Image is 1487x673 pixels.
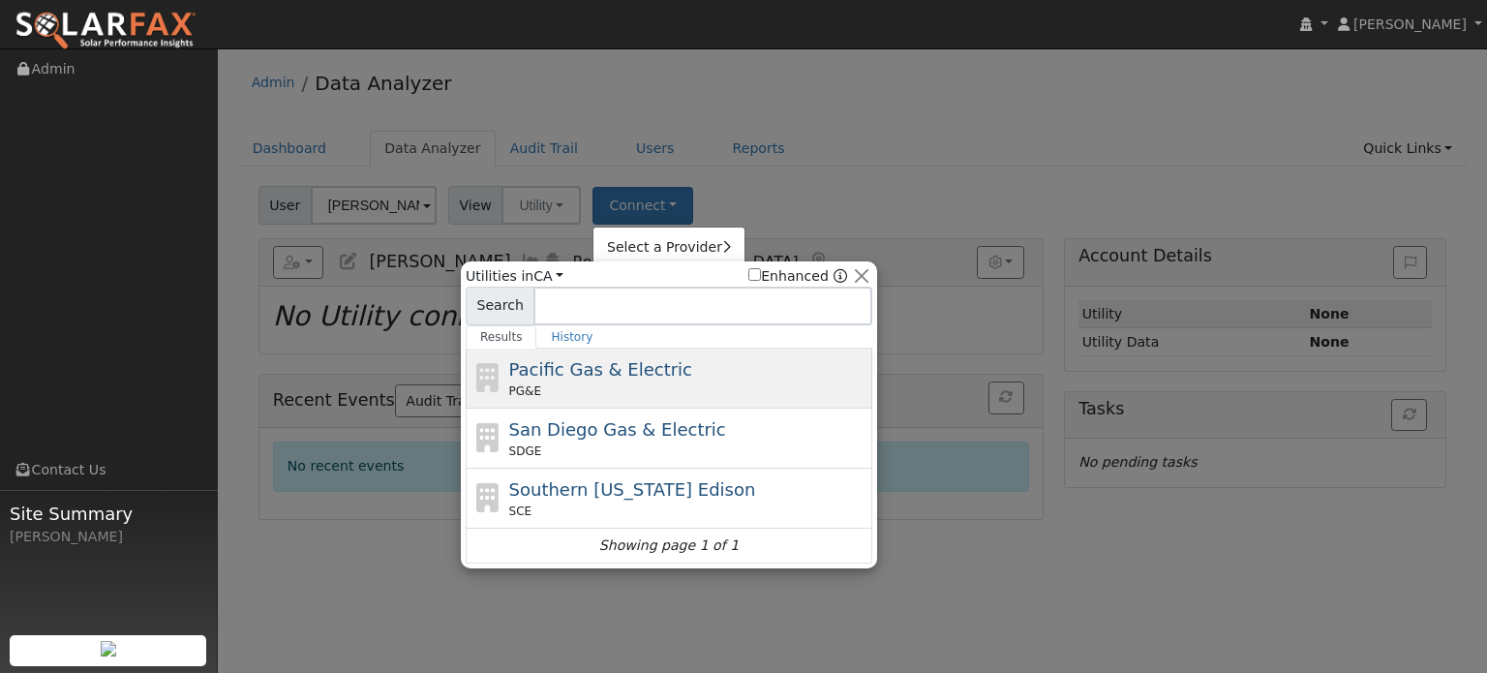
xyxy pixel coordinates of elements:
[593,234,744,261] a: Select a Provider
[15,11,197,51] img: SolarFax
[101,641,116,657] img: retrieve
[1353,16,1467,32] span: [PERSON_NAME]
[834,268,847,284] a: Enhanced Providers
[509,443,542,460] span: SDGE
[10,501,207,527] span: Site Summary
[509,419,726,440] span: San Diego Gas & Electric
[509,479,756,500] span: Southern [US_STATE] Edison
[748,266,829,287] label: Enhanced
[599,535,739,556] i: Showing page 1 of 1
[536,325,607,349] a: History
[748,266,847,287] span: Show enhanced providers
[533,268,563,284] a: CA
[509,382,541,400] span: PG&E
[466,287,534,325] span: Search
[466,266,563,287] span: Utilities in
[748,268,761,281] input: Enhanced
[10,527,207,547] div: [PERSON_NAME]
[509,359,692,380] span: Pacific Gas & Electric
[466,325,537,349] a: Results
[509,503,532,520] span: SCE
